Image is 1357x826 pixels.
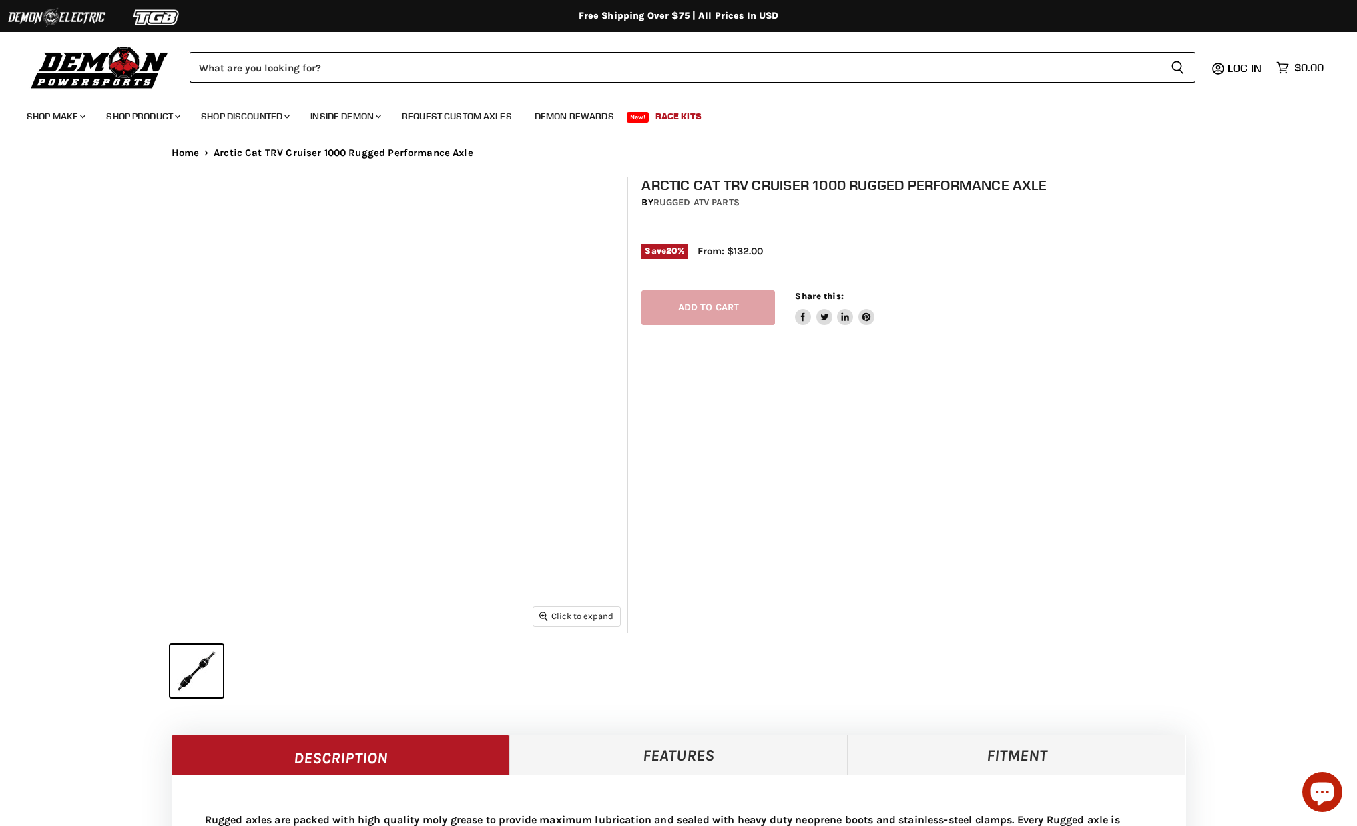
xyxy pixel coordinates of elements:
div: Free Shipping Over $75 | All Prices In USD [145,10,1213,22]
img: Demon Powersports [27,43,173,91]
img: Demon Electric Logo 2 [7,5,107,30]
ul: Main menu [17,97,1320,130]
button: Search [1160,52,1195,83]
h1: Arctic Cat TRV Cruiser 1000 Rugged Performance Axle [641,177,1199,193]
a: Demon Rewards [525,103,624,130]
a: Race Kits [645,103,712,130]
a: Rugged ATV Parts [653,197,740,208]
span: Click to expand [539,611,613,621]
span: 20 [666,246,677,256]
a: Log in [1222,62,1270,74]
span: Log in [1228,61,1262,75]
form: Product [190,52,1195,83]
img: TGB Logo 2 [107,5,207,30]
span: $0.00 [1294,61,1324,74]
inbox-online-store-chat: Shopify online store chat [1298,772,1346,815]
a: Shop Product [96,103,188,130]
span: New! [627,112,649,123]
a: Request Custom Axles [392,103,522,130]
button: IMAGE thumbnail [170,645,223,697]
button: Click to expand [533,607,620,625]
a: $0.00 [1270,58,1330,77]
a: Description [172,735,510,775]
span: Share this: [795,291,843,301]
a: Fitment [848,735,1186,775]
span: Save % [641,244,688,258]
a: Shop Make [17,103,93,130]
span: Arctic Cat TRV Cruiser 1000 Rugged Performance Axle [214,147,473,159]
a: Inside Demon [300,103,389,130]
span: From: $132.00 [698,245,763,257]
aside: Share this: [795,290,874,326]
a: Home [172,147,200,159]
a: Shop Discounted [191,103,298,130]
nav: Breadcrumbs [145,147,1213,159]
input: Search [190,52,1160,83]
div: by [641,195,1199,210]
a: Features [509,735,848,775]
